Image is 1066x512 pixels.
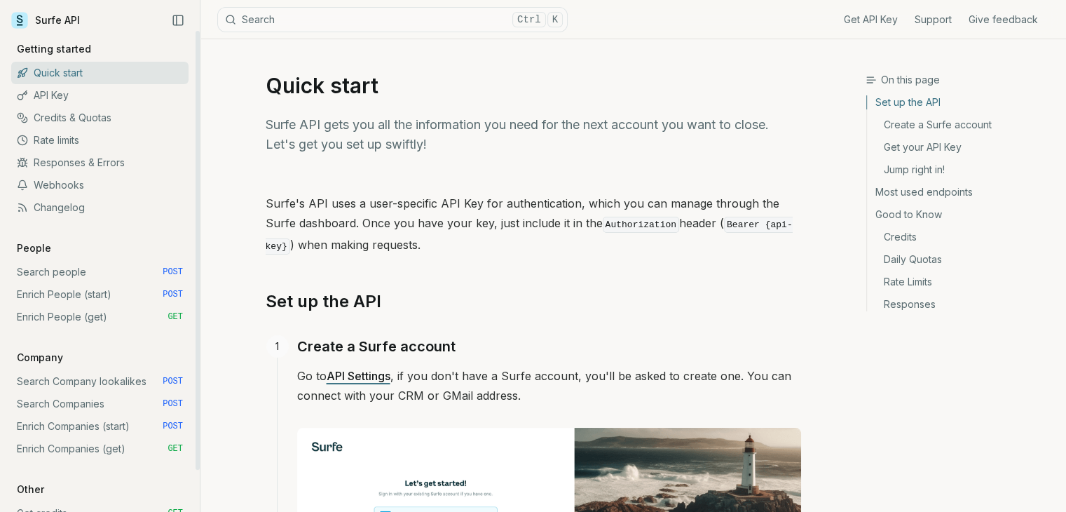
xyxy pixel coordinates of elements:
[168,311,183,323] span: GET
[11,196,189,219] a: Changelog
[969,13,1038,27] a: Give feedback
[11,393,189,415] a: Search Companies POST
[867,226,1055,248] a: Credits
[11,370,189,393] a: Search Company lookalikes POST
[547,12,563,27] kbd: K
[867,114,1055,136] a: Create a Surfe account
[11,306,189,328] a: Enrich People (get) GET
[11,129,189,151] a: Rate limits
[168,10,189,31] button: Collapse Sidebar
[915,13,952,27] a: Support
[11,415,189,438] a: Enrich Companies (start) POST
[297,335,456,358] a: Create a Surfe account
[11,84,189,107] a: API Key
[867,136,1055,159] a: Get your API Key
[11,42,97,56] p: Getting started
[266,194,801,257] p: Surfe's API uses a user-specific API Key for authentication, which you can manage through the Sur...
[11,62,189,84] a: Quick start
[11,151,189,174] a: Responses & Errors
[867,293,1055,311] a: Responses
[867,181,1055,203] a: Most used endpoints
[11,10,80,31] a: Surfe API
[163,376,183,387] span: POST
[168,443,183,454] span: GET
[11,261,189,283] a: Search people POST
[844,13,898,27] a: Get API Key
[866,73,1055,87] h3: On this page
[163,421,183,432] span: POST
[867,159,1055,181] a: Jump right in!
[266,290,381,313] a: Set up the API
[11,483,50,497] p: Other
[11,283,189,306] a: Enrich People (start) POST
[266,73,801,98] h1: Quick start
[512,12,546,27] kbd: Ctrl
[11,107,189,129] a: Credits & Quotas
[163,289,183,300] span: POST
[266,115,801,154] p: Surfe API gets you all the information you need for the next account you want to close. Let's get...
[11,351,69,365] p: Company
[603,217,679,233] code: Authorization
[867,203,1055,226] a: Good to Know
[867,95,1055,114] a: Set up the API
[217,7,568,32] button: SearchCtrlK
[11,174,189,196] a: Webhooks
[163,398,183,410] span: POST
[297,366,801,405] p: Go to , if you don't have a Surfe account, you'll be asked to create one. You can connect with yo...
[867,271,1055,293] a: Rate Limits
[867,248,1055,271] a: Daily Quotas
[11,438,189,460] a: Enrich Companies (get) GET
[327,369,390,383] a: API Settings
[11,241,57,255] p: People
[163,267,183,278] span: POST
